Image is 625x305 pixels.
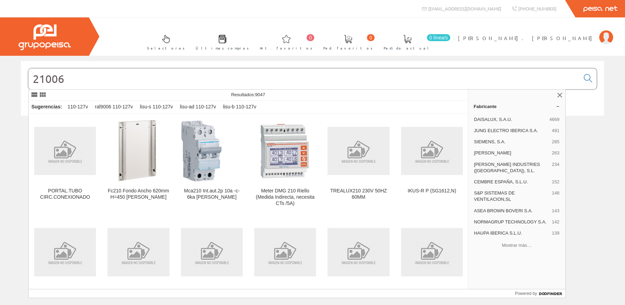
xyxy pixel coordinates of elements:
a: [PERSON_NAME]. [PERSON_NAME] [458,29,613,36]
img: IKUS-T 2P TCA (SG1602,N) [327,228,389,276]
span: 285 [552,139,559,145]
span: [EMAIL_ADDRESS][DOMAIN_NAME] [428,6,501,12]
span: [PERSON_NAME] [474,150,549,156]
a: PORTAL.TUBO CIRC.CONEXIONADO PORTAL.TUBO CIRC.CONEXIONADO [29,114,101,215]
img: TREALUX210 230V 50HZ 60MM [327,127,389,175]
img: Grupo Peisa [18,24,71,50]
span: 4669 [549,116,559,123]
span: 143 [552,208,559,214]
span: HAUPA IBERICA S.L.U. [474,230,549,236]
div: ral9006 110-127v [92,101,136,113]
img: Fc210 Fondo Ancho 620mm H=450 Hager [108,120,169,181]
span: 142 [552,219,559,225]
img: PORTAL.TUBO CIRC.CONEXIONADO [34,127,96,175]
a: IKUS-R P (SG1602,N) [29,215,101,303]
span: [PHONE_NUMBER] [518,6,556,12]
div: Mca210 Int.aut.2p 10a -c- 6ka [PERSON_NAME] [181,188,243,200]
img: IKUS-R P (SG1602,N) [34,228,96,276]
span: 0 [367,34,375,41]
span: 148 [552,190,559,203]
span: Art. favoritos [260,45,312,52]
span: Ped. favoritos [323,45,373,52]
span: Pedido actual [384,45,431,52]
div: 110-127v [65,101,91,113]
span: Resultados: [231,92,265,97]
img: IKUS-R P (SG1632,N) [107,228,169,276]
span: 139 [552,230,559,236]
span: S&P SISTEMAS DE VENTILACION,SL [474,190,549,203]
a: IKUS-R P (SG1642,N) [249,215,322,303]
img: IKUS-R P (SG1612,N) [401,127,463,175]
div: lisu-ad 110-127v [177,101,219,113]
a: Selectores [140,29,188,54]
div: Meter DMG 210 Riello (Medida Indirecta, necesita CTs /5A) [254,188,316,207]
div: © Grupo Peisa [21,124,604,130]
a: IKUS-R P (SG1632,N) [102,215,175,303]
input: Buscar... [28,68,580,89]
a: IKUS-T 2P TCA (SG1602,N) [322,215,395,303]
a: Powered by [515,289,565,298]
span: 263 [552,150,559,156]
a: IKUS-R P (SG1612,N) IKUS-R P (SG1612,N) [396,114,468,215]
span: 491 [552,128,559,134]
span: ASEA BROWN BOVERI S.A. [474,208,549,214]
a: Mca210 Int.aut.2p 10a -c- 6ka Hager Mca210 Int.aut.2p 10a -c- 6ka [PERSON_NAME] [175,114,248,215]
a: Últimas compras [189,29,253,54]
div: TREALUX210 230V 50HZ 60MM [327,188,389,200]
a: Fc210 Fondo Ancho 620mm H=450 Hager Fc210 Fondo Ancho 620mm H=450 [PERSON_NAME] [102,114,175,215]
div: IKUS-R P (SG1612,N) [401,188,463,194]
div: Fc210 Fondo Ancho 620mm H=450 [PERSON_NAME] [107,188,169,200]
span: Selectores [147,45,185,52]
img: IKUS-R P (SG1622,N) [181,228,243,276]
span: 0 [307,34,314,41]
a: IKUS-R P (SG1622,N) [175,215,248,303]
div: Sugerencias: [29,102,63,112]
span: 234 [552,161,559,174]
span: NORMAGRUP TECHNOLOGY S.A. [474,219,549,225]
a: Fabricante [468,101,565,112]
a: TREALUX210 230V 50HZ 60MM TREALUX210 230V 50HZ 60MM [322,114,395,215]
div: lisu-s 110-127v [137,101,176,113]
span: CEMBRE ESPAÑA, S.L.U. [474,179,549,185]
a: Meter DMG 210 Riello (Medida Indirecta, necesita CTs /5A) Meter DMG 210 Riello (Medida Indirecta,... [249,114,322,215]
img: IKUS-T 2P TCA (SG1622,N) [401,228,463,276]
img: Meter DMG 210 Riello (Medida Indirecta, necesita CTs /5A) [256,120,314,182]
div: lisu-b 110-127v [220,101,259,113]
div: PORTAL.TUBO CIRC.CONEXIONADO [34,188,96,200]
span: Últimas compras [196,45,249,52]
span: DAISALUX, S.A.U. [474,116,547,123]
span: [PERSON_NAME]. [PERSON_NAME] [458,35,596,41]
span: Powered by [515,290,537,297]
span: JUNG ELECTRO IBERICA S.A. [474,128,549,134]
span: [PERSON_NAME] INDUSTRIES ([GEOGRAPHIC_DATA]), S.L. [474,161,549,174]
span: SIEMENS, S.A. [474,139,549,145]
span: 9047 [255,92,265,97]
span: 152 [552,179,559,185]
img: IKUS-R P (SG1642,N) [254,228,316,276]
button: Mostrar más… [471,239,563,251]
span: 0 línea/s [427,34,450,41]
a: IKUS-T 2P TCA (SG1622,N) [396,215,468,303]
img: Mca210 Int.aut.2p 10a -c- 6ka Hager [181,120,243,182]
